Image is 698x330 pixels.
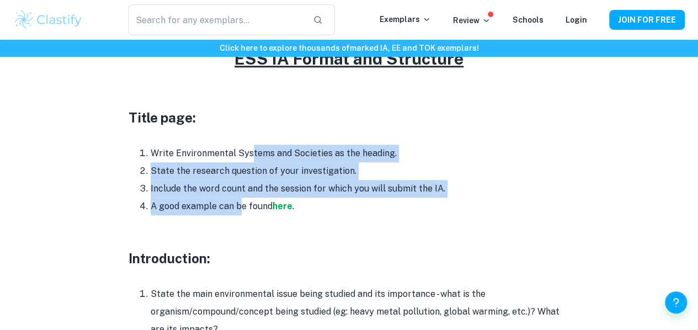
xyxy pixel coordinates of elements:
a: here [273,201,292,211]
li: Include the word count and the session for which you will submit the IA. [151,180,570,198]
input: Search for any exemplars... [128,4,305,35]
li: A good example can be found . [151,198,570,215]
li: Write Environmental Systems and Societies as the heading. [151,145,570,162]
h6: Click here to explore thousands of marked IA, EE and TOK exemplars ! [2,42,696,54]
button: JOIN FOR FREE [609,10,685,30]
img: Clastify logo [13,9,83,31]
a: Schools [513,15,544,24]
p: Exemplars [380,13,431,25]
a: Login [566,15,587,24]
h3: Introduction: [129,248,570,268]
button: Help and Feedback [665,291,687,313]
u: ESS IA Format and Structure [235,49,463,68]
li: State the research question of your investigation. [151,162,570,180]
h3: Title page: [129,108,570,127]
p: Review [453,14,491,26]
